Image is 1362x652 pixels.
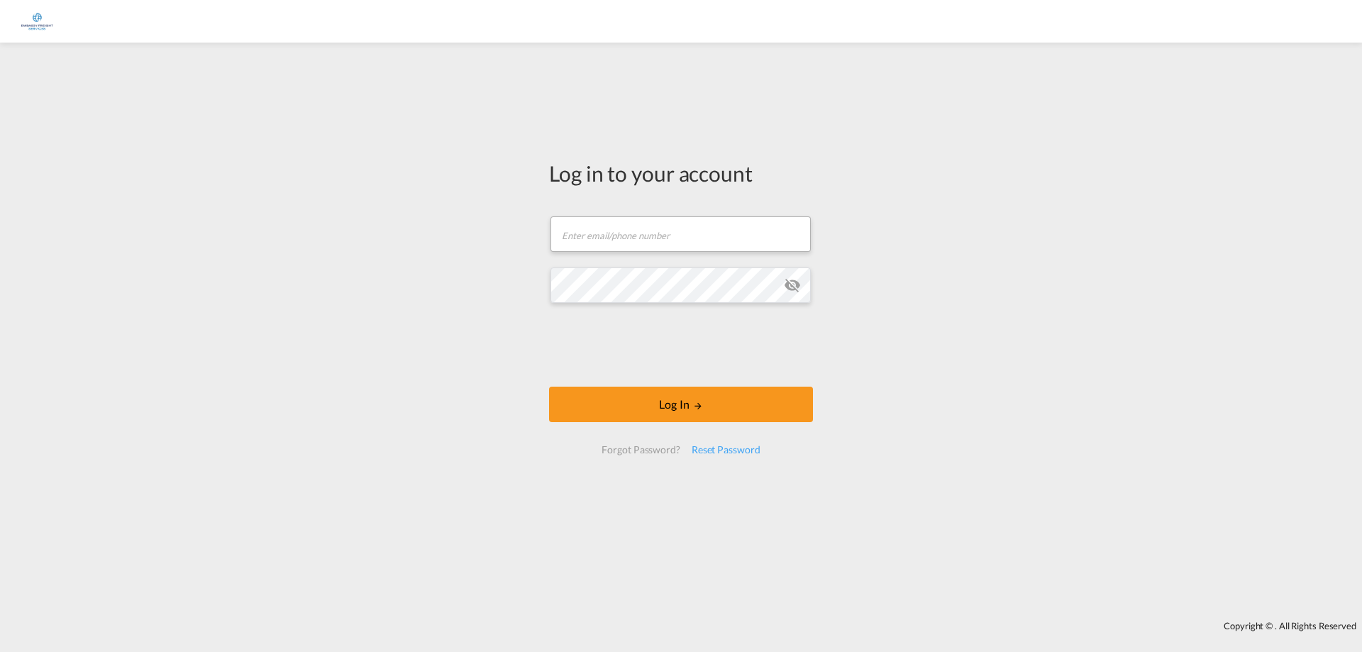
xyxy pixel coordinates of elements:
[550,216,811,252] input: Enter email/phone number
[21,6,53,38] img: e1326340b7c511ef854e8d6a806141ad.jpg
[596,437,685,463] div: Forgot Password?
[549,387,813,422] button: LOGIN
[549,158,813,188] div: Log in to your account
[686,437,766,463] div: Reset Password
[784,277,801,294] md-icon: icon-eye-off
[573,317,789,372] iframe: reCAPTCHA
